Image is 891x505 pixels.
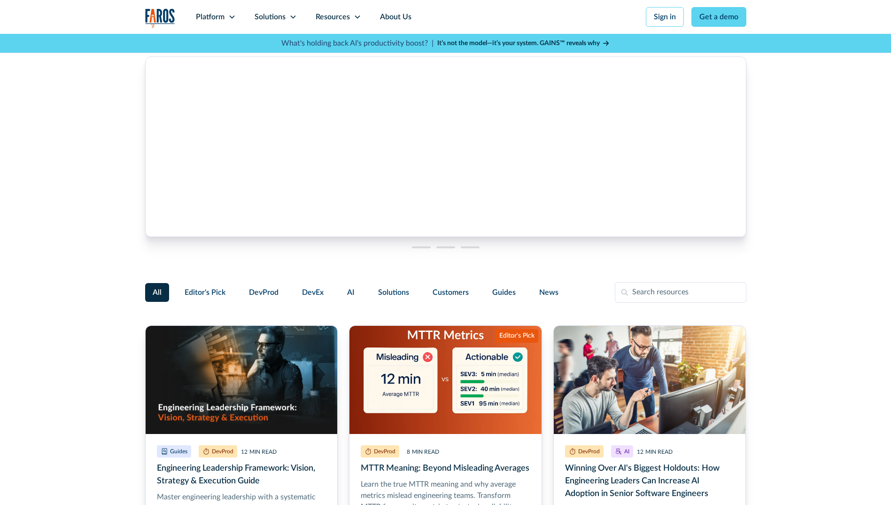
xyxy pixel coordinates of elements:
[146,326,338,434] img: Realistic image of an engineering leader at work
[302,287,324,298] span: DevEx
[145,8,175,28] img: Logo of the analytics and reporting company Faros.
[316,11,350,23] div: Resources
[554,326,746,434] img: two male senior software developers looking at computer screens in a busy office
[615,282,746,303] input: Search resources
[349,326,542,434] img: Illustration of misleading vs. actionable MTTR metrics
[646,7,684,27] a: Sign in
[255,11,286,23] div: Solutions
[378,287,409,298] span: Solutions
[153,287,162,298] span: All
[492,287,516,298] span: Guides
[281,38,434,49] p: What's holding back AI's productivity boost? |
[437,39,610,48] a: It’s not the model—it’s your system. GAINS™ reveals why
[437,40,600,47] strong: It’s not the model—it’s your system. GAINS™ reveals why
[347,287,355,298] span: AI
[145,8,175,28] a: home
[691,7,746,27] a: Get a demo
[249,287,279,298] span: DevProd
[539,287,558,298] span: News
[185,287,225,298] span: Editor's Pick
[433,287,469,298] span: Customers
[196,11,225,23] div: Platform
